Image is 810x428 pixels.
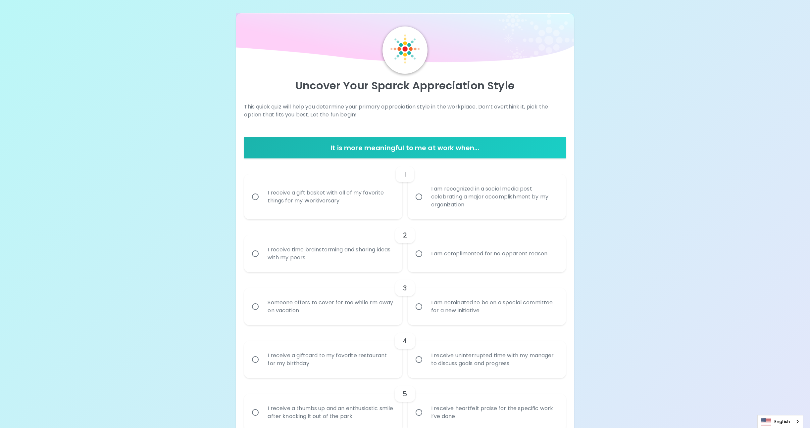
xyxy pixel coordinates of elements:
[262,291,399,322] div: Someone offers to cover for me while I’m away on vacation
[757,415,803,428] aside: Language selected: English
[426,291,562,322] div: I am nominated to be on a special committee for a new initiative
[426,242,553,266] div: I am complimented for no apparent reason
[426,177,562,217] div: I am recognized in a social media post celebrating a major accomplishment by my organization
[262,238,399,270] div: I receive time brainstorming and sharing ideas with my peers
[236,13,574,66] img: wave
[244,103,566,119] p: This quick quiz will help you determine your primary appreciation style in the workplace. Don’t o...
[403,336,407,346] h6: 4
[262,344,399,375] div: I receive a giftcard to my favorite restaurant for my birthday
[403,283,407,293] h6: 3
[244,158,566,219] div: choice-group-check
[758,415,803,428] a: English
[244,79,566,92] p: Uncover Your Sparck Appreciation Style
[403,389,407,399] h6: 5
[244,272,566,325] div: choice-group-check
[403,230,407,240] h6: 2
[757,415,803,428] div: Language
[247,143,563,153] h6: It is more meaningful to me at work when...
[390,34,420,64] img: Sparck Logo
[426,344,562,375] div: I receive uninterrupted time with my manager to discuss goals and progress
[262,181,399,213] div: I receive a gift basket with all of my favorite things for my Workiversary
[404,169,406,180] h6: 1
[244,219,566,272] div: choice-group-check
[244,325,566,378] div: choice-group-check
